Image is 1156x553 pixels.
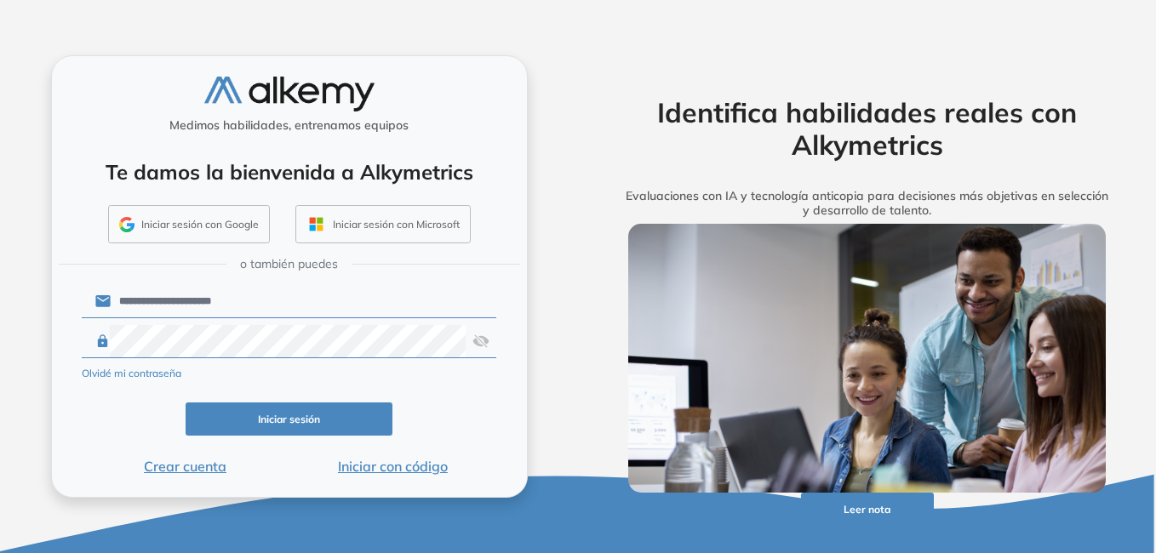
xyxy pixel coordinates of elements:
[82,456,289,476] button: Crear cuenta
[74,160,505,185] h4: Te damos la bienvenida a Alkymetrics
[82,366,181,381] button: Olvidé mi contraseña
[801,493,934,526] button: Leer nota
[108,205,270,244] button: Iniciar sesión con Google
[186,402,393,436] button: Iniciar sesión
[295,205,471,244] button: Iniciar sesión con Microsoft
[306,214,326,234] img: OUTLOOK_ICON
[602,189,1133,218] h5: Evaluaciones con IA y tecnología anticopia para decisiones más objetivas en selección y desarroll...
[289,456,496,476] button: Iniciar con código
[59,118,520,133] h5: Medimos habilidades, entrenamos equipos
[602,96,1133,162] h2: Identifica habilidades reales con Alkymetrics
[204,77,375,111] img: logo-alkemy
[472,325,489,357] img: asd
[119,217,134,232] img: GMAIL_ICON
[240,255,338,273] span: o también puedes
[628,224,1107,493] img: img-more-info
